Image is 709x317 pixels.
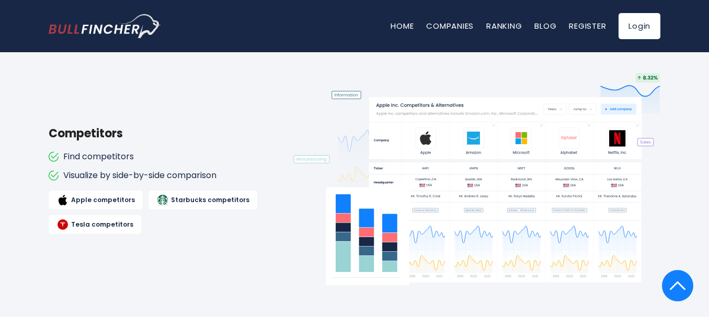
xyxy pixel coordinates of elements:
li: Find competitors [49,151,272,162]
a: Apple competitors [49,191,143,209]
a: Home [391,20,414,31]
a: Tesla competitors [49,215,141,234]
a: Ranking [486,20,522,31]
a: Blog [534,20,556,31]
li: Visualize by side-by-side comparison [49,170,272,181]
a: Register [569,20,606,31]
h3: Competitors [49,125,272,142]
a: Companies [426,20,474,31]
img: bullfincher logo [49,14,161,38]
a: Go to homepage [49,14,161,38]
a: Login [619,13,660,39]
a: Starbucks competitors [148,191,257,209]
